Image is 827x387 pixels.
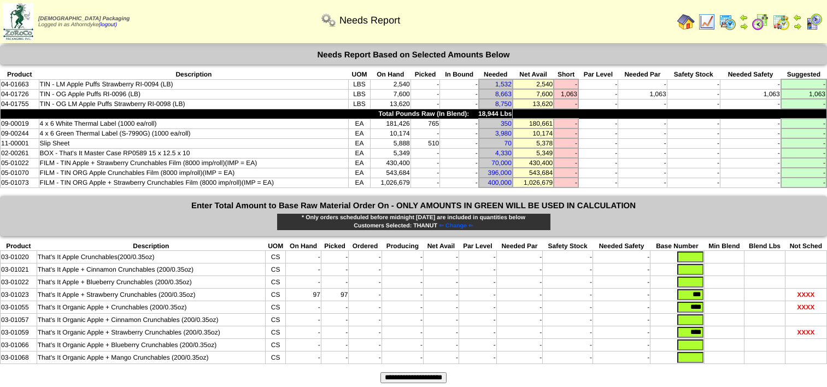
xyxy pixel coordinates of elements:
[349,351,382,364] td: -
[1,314,37,326] td: 03-01057
[781,79,826,89] td: -
[578,128,618,138] td: -
[459,326,496,339] td: -
[382,289,423,301] td: -
[370,178,410,187] td: 1,026,679
[440,138,479,148] td: -
[37,263,265,276] td: That's It Apple + Cinnamon Crunchables (200/0.35oz)
[382,326,423,339] td: -
[501,120,512,127] a: 350
[677,13,695,31] img: home.gif
[554,168,578,178] td: -
[496,289,542,301] td: -
[286,301,321,314] td: -
[781,178,826,187] td: -
[618,148,667,158] td: -
[410,119,439,128] td: 765
[1,289,37,301] td: 03-01023
[370,119,410,128] td: 181,426
[496,314,542,326] td: -
[382,251,423,263] td: -
[554,128,578,138] td: -
[781,89,826,99] td: 1,063
[720,178,781,187] td: -
[667,148,720,158] td: -
[459,314,496,326] td: -
[720,70,781,79] th: Needed Safety
[513,168,554,178] td: 543,684
[805,13,823,31] img: calendarcustomer.gif
[554,138,578,148] td: -
[740,13,748,22] img: arrowleft.gif
[618,79,667,89] td: -
[667,79,720,89] td: -
[618,99,667,109] td: -
[496,251,542,263] td: -
[1,158,39,168] td: 05-01022
[618,138,667,148] td: -
[1,89,39,99] td: 04-01726
[39,178,349,187] td: FILM - TIN ORG Apple + Strawberry Crunchables Film (8000 imp/roll)(IMP = EA)
[459,251,496,263] td: -
[423,339,459,351] td: -
[286,289,321,301] td: 97
[1,263,37,276] td: 03-01021
[593,326,650,339] td: -
[382,263,423,276] td: -
[667,89,720,99] td: -
[459,301,496,314] td: -
[578,119,618,128] td: -
[349,119,370,128] td: EA
[37,242,265,251] th: Description
[39,168,349,178] td: FILM - TIN ORG Apple Crunchables Film (8000 imp/roll)(IMP = EA)
[785,301,826,314] td: XXXX
[286,263,321,276] td: -
[410,99,439,109] td: -
[321,289,349,301] td: 97
[578,70,618,79] th: Par Level
[698,13,715,31] img: line_graph.gif
[1,99,39,109] td: 04-01755
[440,79,479,89] td: -
[321,242,349,251] th: Picked
[38,16,130,22] span: [DEMOGRAPHIC_DATA] Packaging
[720,119,781,128] td: -
[781,128,826,138] td: -
[423,289,459,301] td: -
[349,70,370,79] th: UOM
[321,276,349,289] td: -
[286,326,321,339] td: -
[349,263,382,276] td: -
[349,89,370,99] td: LBS
[266,314,286,326] td: CS
[578,99,618,109] td: -
[459,242,496,251] th: Par Level
[440,128,479,138] td: -
[513,89,554,99] td: 7,600
[439,222,473,229] span: ⇐ Change ⇐
[321,251,349,263] td: -
[1,148,39,158] td: 02-00261
[781,119,826,128] td: -
[593,263,650,276] td: -
[39,128,349,138] td: 4 x 6 Green Thermal Label (S-7990G) (1000 ea/roll)
[349,138,370,148] td: EA
[1,339,37,351] td: 03-01066
[1,251,37,263] td: 03-01020
[423,314,459,326] td: -
[513,148,554,158] td: 5,349
[593,289,650,301] td: -
[440,158,479,168] td: -
[781,99,826,109] td: -
[423,276,459,289] td: -
[667,178,720,187] td: -
[513,79,554,89] td: 2,540
[349,314,382,326] td: -
[266,301,286,314] td: CS
[1,109,513,119] td: Total Pounds Raw (In Blend): 18,944 Lbs
[286,314,321,326] td: -
[370,79,410,89] td: 2,540
[554,158,578,168] td: -
[382,301,423,314] td: -
[704,242,744,251] th: Min Blend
